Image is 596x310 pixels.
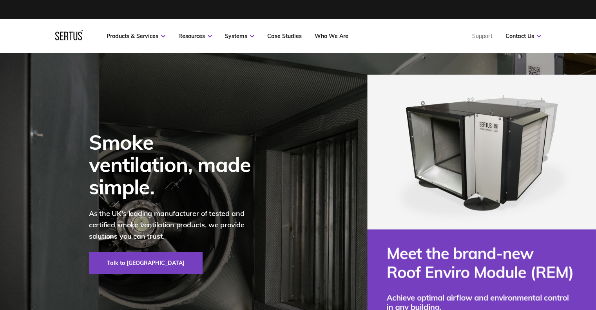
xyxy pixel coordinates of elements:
[505,33,541,40] a: Contact Us
[89,208,261,242] p: As the UK's leading manufacturer of tested and certified smoke ventilation products, we provide s...
[178,33,212,40] a: Resources
[225,33,254,40] a: Systems
[89,131,261,198] div: Smoke ventilation, made simple.
[89,252,203,274] a: Talk to [GEOGRAPHIC_DATA]
[315,33,348,40] a: Who We Are
[107,33,165,40] a: Products & Services
[267,33,302,40] a: Case Studies
[472,33,493,40] a: Support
